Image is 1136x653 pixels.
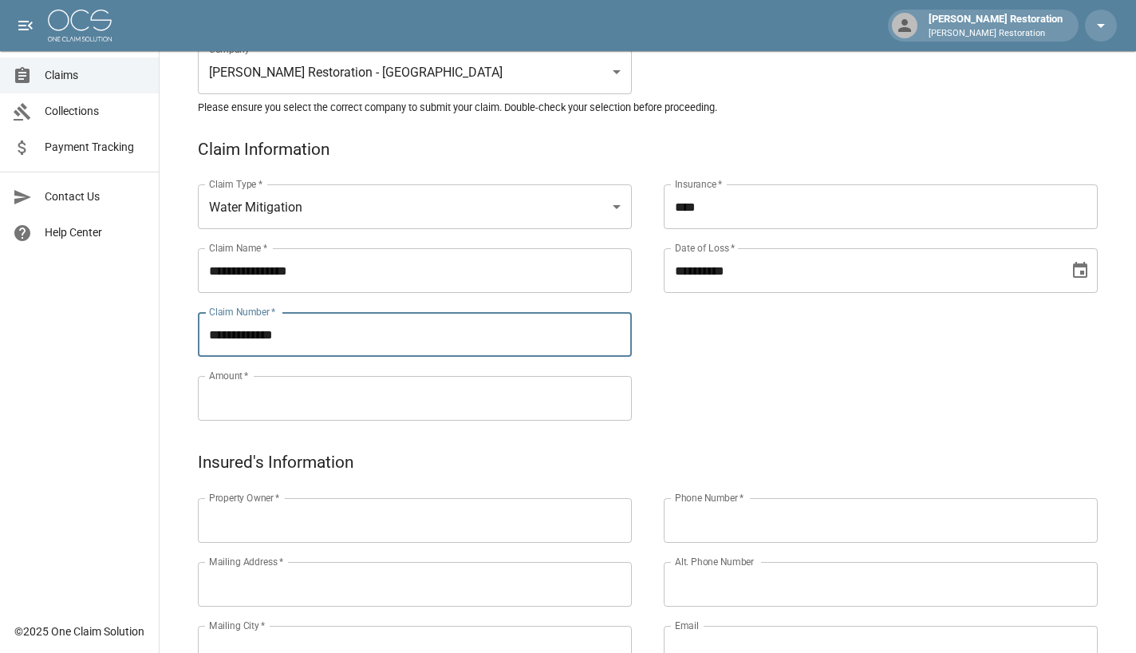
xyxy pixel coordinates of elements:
label: Alt. Phone Number [675,555,754,568]
div: [PERSON_NAME] Restoration [922,11,1069,40]
label: Property Owner [209,491,280,505]
label: Insurance [675,177,722,191]
label: Email [675,619,699,632]
span: Payment Tracking [45,139,146,156]
label: Claim Type [209,177,262,191]
label: Phone Number [675,491,744,505]
div: Water Mitigation [198,184,632,229]
span: Collections [45,103,146,120]
label: Amount [209,369,249,382]
div: © 2025 One Claim Solution [14,623,144,639]
img: ocs-logo-white-transparent.png [48,10,112,42]
div: [PERSON_NAME] Restoration - [GEOGRAPHIC_DATA] [198,49,632,94]
span: Contact Us [45,188,146,205]
label: Mailing City [209,619,266,632]
button: Choose date, selected date is Sep 3, 2025 [1064,255,1096,287]
label: Claim Name [209,241,267,255]
span: Help Center [45,224,146,241]
label: Mailing Address [209,555,283,568]
span: Claims [45,67,146,84]
p: [PERSON_NAME] Restoration [929,27,1063,41]
label: Date of Loss [675,241,735,255]
button: open drawer [10,10,41,42]
label: Claim Number [209,305,275,319]
h5: Please ensure you select the correct company to submit your claim. Double-check your selection be... [198,101,1098,114]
